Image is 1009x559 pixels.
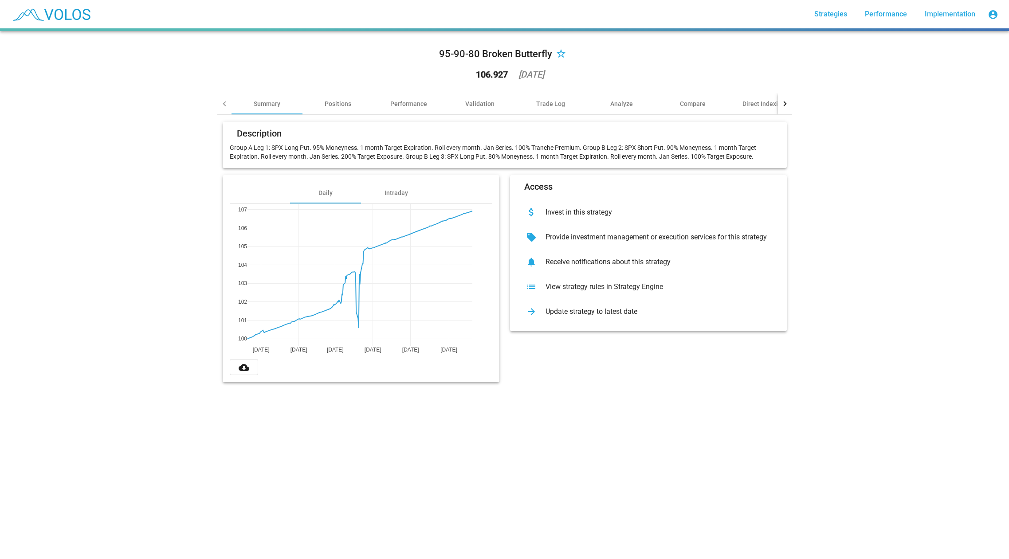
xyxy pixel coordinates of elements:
button: Update strategy to latest date [517,299,780,324]
img: blue_transparent.png [7,3,95,25]
div: Performance [390,99,427,108]
a: Strategies [807,6,854,22]
div: Positions [325,99,351,108]
div: Direct Indexing [742,99,785,108]
button: View strategy rules in Strategy Engine [517,274,780,299]
mat-card-title: Description [237,129,282,138]
button: Invest in this strategy [517,200,780,225]
mat-card-title: Access [524,182,553,191]
mat-icon: arrow_forward [524,305,538,319]
div: Trade Log [536,99,565,108]
div: 95-90-80 Broken Butterfly [439,47,552,61]
div: Validation [465,99,495,108]
div: Update strategy to latest date [538,307,773,316]
summary: DescriptionGroup A Leg 1: SPX Long Put. 95% Moneyness. 1 month Target Expiration. Roll every mont... [217,115,792,389]
a: Implementation [918,6,982,22]
div: Summary [254,99,280,108]
mat-icon: cloud_download [239,362,249,373]
div: View strategy rules in Strategy Engine [538,282,773,291]
a: Performance [858,6,914,22]
button: Receive notifications about this strategy [517,250,780,274]
div: Intraday [385,188,408,197]
div: Compare [680,99,706,108]
div: [DATE] [518,70,544,79]
mat-icon: sell [524,230,538,244]
mat-icon: notifications [524,255,538,269]
mat-icon: account_circle [988,9,998,20]
div: 106.927 [476,70,508,79]
span: Implementation [925,10,975,18]
mat-icon: list [524,280,538,294]
mat-icon: star_border [556,49,566,60]
span: Strategies [814,10,847,18]
mat-icon: attach_money [524,205,538,219]
button: Provide investment management or execution services for this strategy [517,225,780,250]
div: Provide investment management or execution services for this strategy [538,233,773,242]
p: Group A Leg 1: SPX Long Put. 95% Moneyness. 1 month Target Expiration. Roll every month. Jan Seri... [230,143,780,161]
div: Invest in this strategy [538,208,773,217]
div: Daily [318,188,333,197]
div: Analyze [610,99,633,108]
span: Performance [865,10,907,18]
div: Receive notifications about this strategy [538,258,773,266]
